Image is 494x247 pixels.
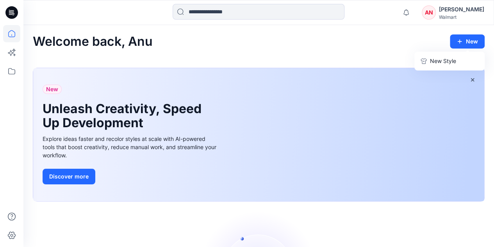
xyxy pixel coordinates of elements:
[416,53,483,69] a: New Style
[430,56,456,66] p: New Style
[450,34,485,49] button: New
[422,5,436,20] div: AN
[33,34,153,49] h2: Welcome back, Anu
[439,5,484,14] div: [PERSON_NAME]
[46,85,58,94] span: New
[43,102,207,130] h1: Unleash Creativity, Speed Up Development
[43,135,218,159] div: Explore ideas faster and recolor styles at scale with AI-powered tools that boost creativity, red...
[43,169,218,184] a: Discover more
[439,14,484,20] div: Walmart
[43,169,95,184] button: Discover more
